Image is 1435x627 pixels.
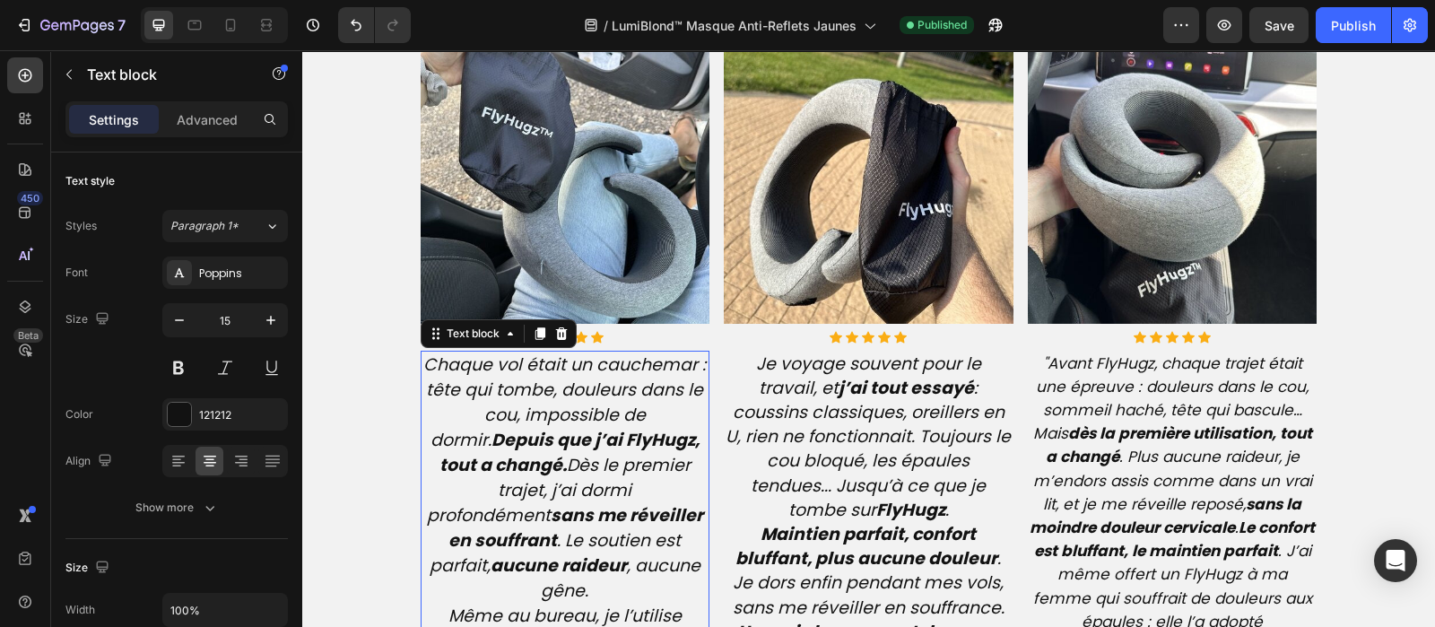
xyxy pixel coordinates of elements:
[121,302,404,553] i: Chaque vol était un cauchemar : tête qui tombe, douleurs dans le cou, impossible de dormir. Dès l...
[146,553,379,603] i: Même au bureau, je l’utilise pendant mes pauses !
[423,301,709,472] i: Je voyage souvent pour le travail, et : coussins classiques, oreillers en U, rien ne fonctionnait...
[302,50,1435,627] iframe: Design area
[338,7,411,43] div: Undo/Redo
[162,210,288,242] button: Paragraph 1*
[65,308,113,332] div: Size
[117,14,126,36] p: 7
[1374,539,1417,582] div: Open Intercom Messenger
[163,594,287,626] input: Auto
[137,378,397,427] strong: Depuis que j’ai FlyHugz, tout a changé.
[13,328,43,343] div: Beta
[17,191,43,205] div: 450
[87,64,239,85] p: Text block
[604,16,608,35] span: /
[430,472,702,570] i: . Je dors enfin pendant mes vols, sans me réveiller en souffrance.
[433,472,695,520] strong: Maintien parfait, confort bluffant, plus aucune douleur
[199,407,283,423] div: 121212
[65,265,88,281] div: Font
[170,218,239,234] span: Paragraph 1*
[65,556,113,580] div: Size
[1265,18,1294,33] span: Save
[1331,16,1376,35] div: Publish
[65,602,95,618] div: Width
[65,449,116,474] div: Align
[536,326,672,350] strong: j’ai tout essayé
[135,499,219,517] div: Show more
[146,453,401,502] strong: sans me réveiller en souffrant
[89,110,139,129] p: Settings
[65,173,115,189] div: Text style
[574,448,643,472] strong: FlyHugz
[744,372,1010,417] strong: dès la première utilisation, tout a changé
[65,218,97,234] div: Styles
[177,110,238,129] p: Advanced
[65,406,93,422] div: Color
[918,17,967,33] span: Published
[65,492,288,524] button: Show more
[1249,7,1309,43] button: Save
[199,266,283,282] div: Poppins
[1316,7,1391,43] button: Publish
[612,16,857,35] span: LumiBlond™ Masque Anti-Reflets Jaunes
[141,275,201,292] div: Text block
[188,503,325,527] strong: aucune raideur
[7,7,134,43] button: 7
